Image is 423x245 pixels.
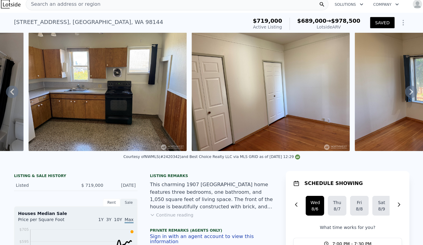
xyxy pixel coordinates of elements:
[116,217,124,222] span: 10Y
[374,206,382,212] div: 8/9
[393,21,405,33] button: Show Options
[325,196,344,216] button: Thu8/7
[291,224,398,230] p: What time works for you?
[328,22,357,28] span: $978,500
[19,183,73,189] div: Listed
[125,156,298,160] div: Courtesy of NWMLS (#2420342) and Best Choice Realty LLC via MLS GRID as of [DATE] 12:29
[295,28,357,34] div: Lotside ARV
[151,182,272,211] div: This charming 1907 [GEOGRAPHIC_DATA] home features three bedrooms, one bathroom, and 1,050 square...
[330,206,339,212] div: 8/7
[374,200,382,206] div: Sat
[304,196,322,216] button: Wed8/6
[352,206,361,212] div: 8/8
[308,200,317,206] div: Wed
[84,184,105,189] span: $ 719,000
[151,175,272,180] div: Listing remarks
[192,36,347,153] img: Sale: 167452661 Parcel: 98087990
[365,3,400,14] button: Company
[302,181,360,188] h1: SCHEDULE SHOWING
[408,4,418,13] img: avatar
[110,183,137,189] div: [DATE]
[330,200,339,206] div: Thu
[308,206,317,212] div: 8/6
[252,22,281,28] span: $719,000
[5,4,24,13] img: Lotside
[367,21,391,32] button: SAVED
[18,22,164,30] div: [STREET_ADDRESS] , [GEOGRAPHIC_DATA] , WA 98144
[369,196,387,216] button: Sat8/9
[29,5,102,12] span: Search an address or region
[105,199,122,207] div: Rent
[23,240,32,244] tspan: $595
[18,175,139,181] div: LISTING & SALE HISTORY
[100,217,105,222] span: 1Y
[32,36,187,153] img: Sale: 167452661 Parcel: 98087990
[252,29,281,33] span: Active Listing
[22,217,78,227] div: Price per Square Foot
[293,156,298,161] img: NWMLS Logo
[151,234,272,244] button: Sign in with an agent account to view this information
[151,212,194,218] button: Continue reading
[295,22,357,28] div: →
[126,217,135,223] span: Max
[23,227,32,232] tspan: $705
[347,196,365,216] button: Fri8/8
[151,228,272,234] div: Private Remarks (Agents Only)
[295,22,324,28] span: $689,000
[327,3,365,14] button: Solutions
[352,200,361,206] div: Fri
[122,199,139,207] div: Sale
[22,211,135,217] div: Houses Median Sale
[108,217,113,222] span: 3Y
